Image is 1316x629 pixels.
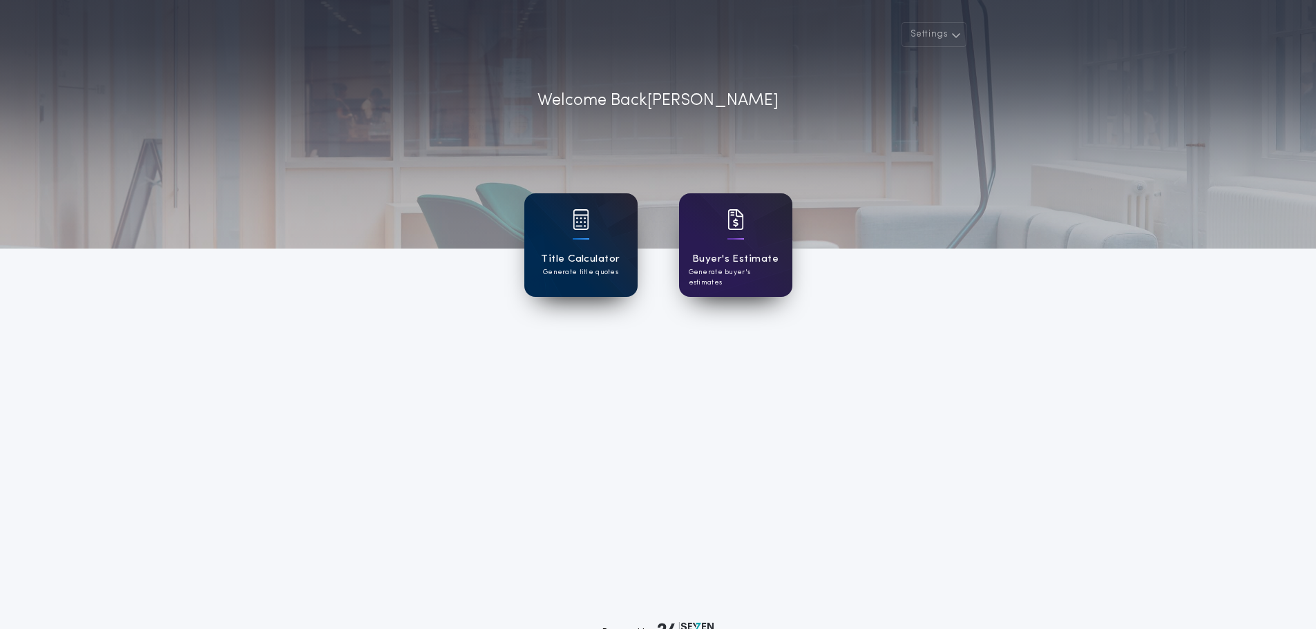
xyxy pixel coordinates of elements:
[537,88,779,113] p: Welcome Back [PERSON_NAME]
[902,22,966,47] button: Settings
[679,193,792,297] a: card iconBuyer's EstimateGenerate buyer's estimates
[541,251,620,267] h1: Title Calculator
[727,209,744,230] img: card icon
[573,209,589,230] img: card icon
[543,267,618,278] p: Generate title quotes
[692,251,779,267] h1: Buyer's Estimate
[524,193,638,297] a: card iconTitle CalculatorGenerate title quotes
[689,267,783,288] p: Generate buyer's estimates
